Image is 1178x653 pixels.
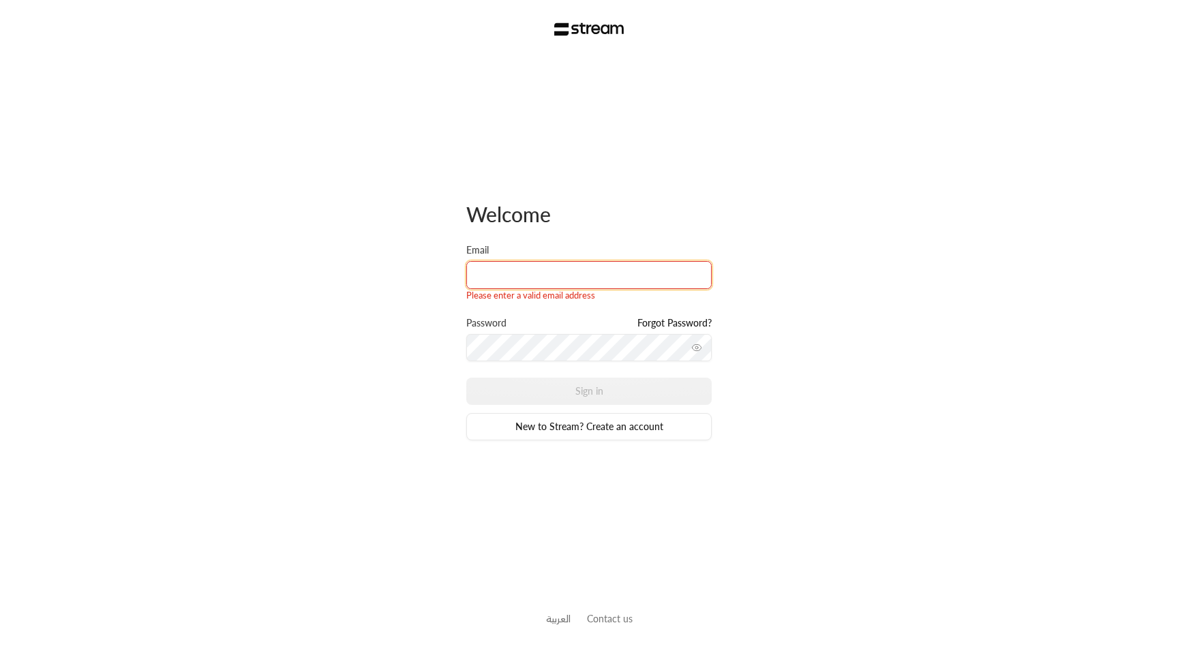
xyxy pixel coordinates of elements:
div: Please enter a valid email address [466,289,712,303]
img: Stream Logo [554,22,624,36]
span: Welcome [466,202,551,226]
a: New to Stream? Create an account [466,413,712,440]
a: العربية [546,606,571,631]
button: toggle password visibility [686,337,708,359]
a: Forgot Password? [637,316,712,330]
a: Contact us [587,613,633,624]
label: Password [466,316,507,330]
label: Email [466,243,489,257]
button: Contact us [587,611,633,626]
